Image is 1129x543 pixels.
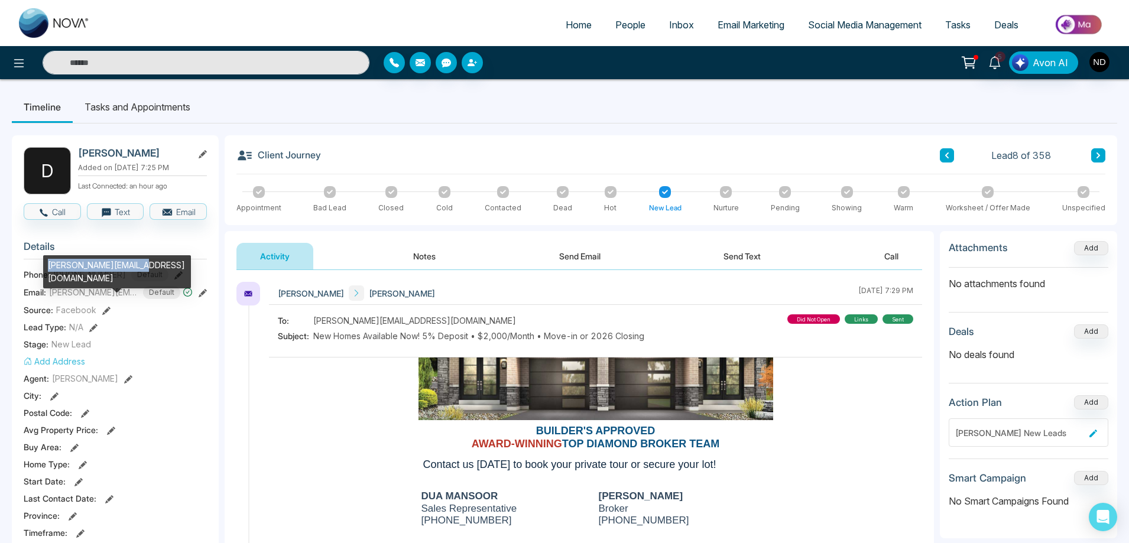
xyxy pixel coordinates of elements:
div: Open Intercom Messenger [1089,503,1117,531]
div: sent [883,314,913,324]
span: Phone: [24,268,50,281]
img: Market-place.gif [1036,11,1122,38]
div: Hot [604,203,617,213]
span: Agent: [24,372,49,385]
h3: Attachments [949,242,1008,253]
a: Tasks [933,14,982,36]
span: Postal Code : [24,407,72,419]
span: Inbox [669,19,694,31]
span: [PERSON_NAME] [52,372,118,385]
a: Home [554,14,604,36]
a: People [604,14,657,36]
div: Cold [436,203,453,213]
span: Lead Type: [24,321,66,333]
p: Last Connected: an hour ago [78,178,207,191]
a: Inbox [657,14,706,36]
button: Avon AI [1009,51,1078,74]
div: Dead [553,203,572,213]
span: Email: [24,286,46,298]
div: Closed [378,203,404,213]
a: Email Marketing [706,14,796,36]
span: 5 [995,51,1005,62]
li: Timeline [12,91,73,123]
span: New Homes Available Now! 5% Deposit • $2,000/Month • Move-in or 2026 Closing [313,330,644,342]
span: Stage: [24,338,48,350]
li: Tasks and Appointments [73,91,202,123]
h3: Smart Campaign [949,472,1026,484]
div: Showing [832,203,862,213]
span: Home [566,19,592,31]
button: Add Address [24,355,85,368]
p: Added on [DATE] 7:25 PM [78,162,207,173]
span: N/A [69,321,83,333]
p: No Smart Campaigns Found [949,494,1108,508]
span: [PERSON_NAME] [278,287,344,300]
p: No attachments found [949,268,1108,291]
span: Avg Property Price : [24,424,98,436]
span: Province : [24,509,60,522]
span: Start Date : [24,475,66,487]
div: Nurture [713,203,739,213]
h3: Client Journey [236,147,321,164]
div: [PERSON_NAME] New Leads [955,427,1085,439]
button: Add [1074,324,1108,339]
h3: Deals [949,326,974,337]
h3: Details [24,240,207,259]
span: Source: [24,304,53,316]
button: Call [861,243,922,269]
div: D [24,147,71,194]
span: [PERSON_NAME] [369,287,435,300]
span: To: [278,314,313,327]
span: Subject: [278,330,313,342]
div: New Lead [649,203,682,213]
a: Deals [982,14,1030,36]
img: Nova CRM Logo [19,8,90,38]
button: Email [150,203,207,220]
button: Send Text [700,243,784,269]
div: Pending [771,203,800,213]
span: Deals [994,19,1018,31]
div: [PERSON_NAME][EMAIL_ADDRESS][DOMAIN_NAME] [43,255,191,288]
a: Social Media Management [796,14,933,36]
span: Timeframe : [24,526,67,539]
button: Notes [390,243,459,269]
span: Email Marketing [718,19,784,31]
button: Add [1074,471,1108,485]
a: 5 [981,51,1009,72]
span: Facebook [56,304,96,316]
span: City : [24,389,41,402]
div: Contacted [485,203,521,213]
img: Lead Flow [1012,54,1029,71]
h2: [PERSON_NAME] [78,147,188,159]
div: did not open [787,314,840,324]
span: Lead 8 of 358 [991,148,1051,162]
h3: Action Plan [949,396,1002,408]
span: People [615,19,645,31]
span: New Lead [51,338,91,350]
button: Add [1074,395,1108,409]
img: User Avatar [1089,52,1109,72]
button: Text [87,203,144,220]
span: Last Contact Date : [24,492,96,505]
div: Bad Lead [313,203,346,213]
div: Warm [894,203,913,213]
div: Appointment [236,203,281,213]
span: Tasks [945,19,971,31]
span: Social Media Management [808,19,922,31]
div: links [845,314,878,324]
span: [PERSON_NAME][EMAIL_ADDRESS][DOMAIN_NAME] [313,314,516,327]
div: [DATE] 7:29 PM [858,285,913,301]
div: Worksheet / Offer Made [946,203,1030,213]
span: Buy Area : [24,441,61,453]
span: Home Type : [24,458,70,470]
span: Avon AI [1033,56,1068,70]
button: Call [24,203,81,220]
button: Add [1074,241,1108,255]
p: No deals found [949,347,1108,362]
button: Activity [236,243,313,269]
div: Unspecified [1062,203,1105,213]
button: Send Email [536,243,624,269]
span: Add [1074,242,1108,252]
